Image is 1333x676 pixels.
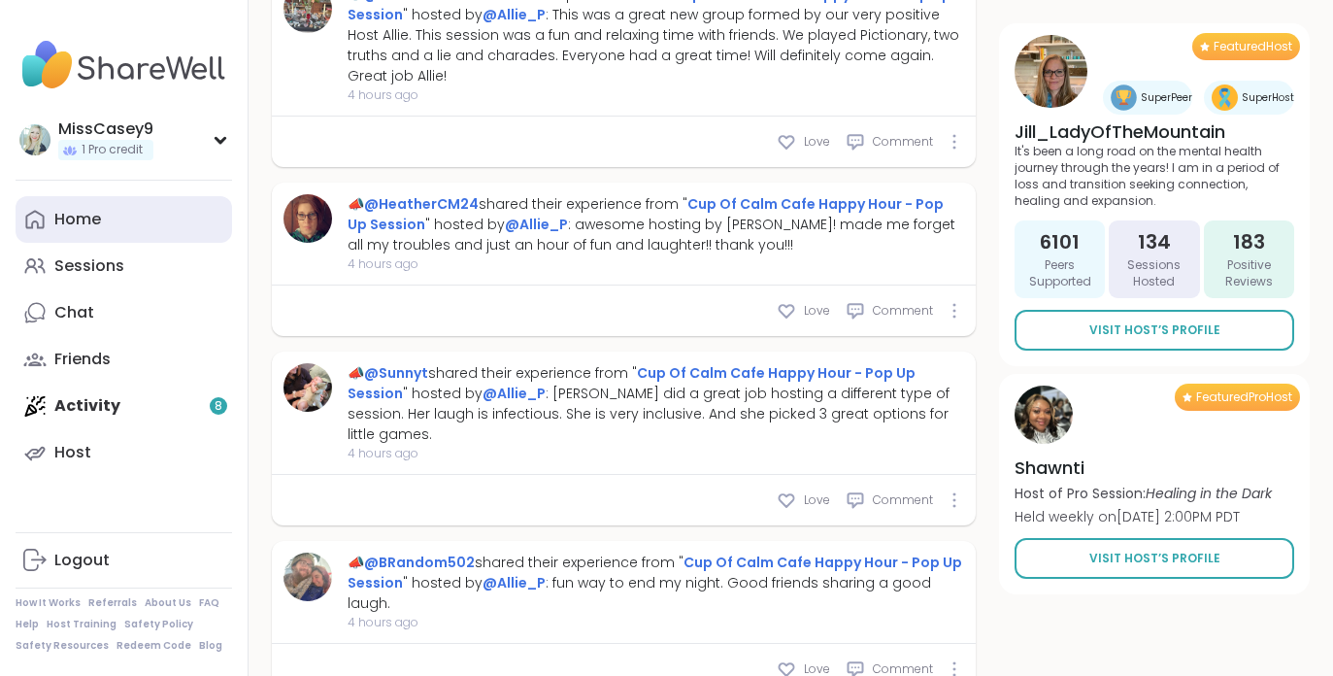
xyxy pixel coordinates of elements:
p: It's been a long road on the mental health journey through the years! I am in a period of loss an... [1015,144,1294,209]
span: 4 hours ago [348,86,964,104]
span: Love [804,491,830,509]
h4: Jill_LadyOfTheMountain [1015,119,1294,144]
img: MissCasey9 [19,124,50,155]
a: Cup Of Calm Cafe Happy Hour - Pop Up Session [348,363,916,403]
a: Visit Host’s Profile [1015,538,1294,579]
a: Cup Of Calm Cafe Happy Hour - Pop Up Session [348,553,962,592]
a: @Sunnyt [364,363,428,383]
img: Peer Badge Three [1111,84,1137,111]
div: Sessions [54,255,124,277]
a: @HeatherCM24 [364,194,479,214]
a: Safety Resources [16,639,109,653]
span: Visit Host’s Profile [1089,321,1220,339]
div: Logout [54,550,110,571]
span: SuperPeer [1141,90,1192,105]
a: About Us [145,596,191,610]
a: Referrals [88,596,137,610]
a: Logout [16,537,232,584]
span: 6101 [1040,228,1080,255]
span: 134 [1138,228,1171,255]
div: 📣 shared their experience from " " hosted by : [PERSON_NAME] did a great job hosting a different ... [348,363,964,445]
img: Shawnti [1015,386,1073,444]
a: @Allie_P [483,573,546,592]
span: Visit Host’s Profile [1089,550,1220,567]
p: Host of Pro Session: [1015,484,1272,503]
div: Chat [54,302,94,323]
span: Featured Host [1214,39,1292,54]
a: Friends [16,336,232,383]
a: Help [16,618,39,631]
div: 📣 shared their experience from " " hosted by : awesome hosting by [PERSON_NAME]! made me forget a... [348,194,964,255]
span: 183 [1233,228,1265,255]
h4: Shawnti [1015,456,1272,480]
span: Comment [873,302,933,320]
a: @Allie_P [483,5,546,24]
a: @Allie_P [505,215,568,234]
img: Peer Badge One [1212,84,1238,111]
span: SuperHost [1242,90,1294,105]
a: Sessions [16,243,232,289]
span: Peers Supported [1022,257,1097,290]
div: Home [54,209,101,230]
span: Comment [873,133,933,151]
div: 📣 shared their experience from " " hosted by : fun way to end my night. Good friends sharing a go... [348,553,964,614]
span: 1 Pro credit [82,142,143,158]
a: Safety Policy [124,618,193,631]
span: Love [804,133,830,151]
span: Positive Reviews [1212,257,1286,290]
span: Love [804,302,830,320]
span: 4 hours ago [348,255,964,273]
p: Held weekly on [DATE] 2:00PM PDT [1015,507,1272,526]
div: MissCasey9 [58,118,153,140]
a: Redeem Code [117,639,191,653]
a: Home [16,196,232,243]
a: Visit Host’s Profile [1015,310,1294,351]
a: Chat [16,289,232,336]
a: How It Works [16,596,81,610]
div: Host [54,442,91,463]
i: Healing in the Dark [1146,484,1272,503]
img: BRandom502 [283,553,332,601]
span: Comment [873,491,933,509]
img: HeatherCM24 [283,194,332,243]
img: Jill_LadyOfTheMountain [1015,35,1087,108]
a: FAQ [199,596,219,610]
a: Blog [199,639,222,653]
a: @BRandom502 [364,553,475,572]
img: Sunnyt [283,363,332,412]
a: @Allie_P [483,384,546,403]
span: 4 hours ago [348,445,964,462]
span: 4 hours ago [348,614,964,631]
a: Host Training [47,618,117,631]
span: Featured Pro Host [1196,389,1292,405]
img: ShareWell Nav Logo [16,31,232,99]
span: Sessions Hosted [1116,257,1191,290]
a: Host [16,429,232,476]
div: Friends [54,349,111,370]
a: Cup Of Calm Cafe Happy Hour - Pop Up Session [348,194,944,234]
